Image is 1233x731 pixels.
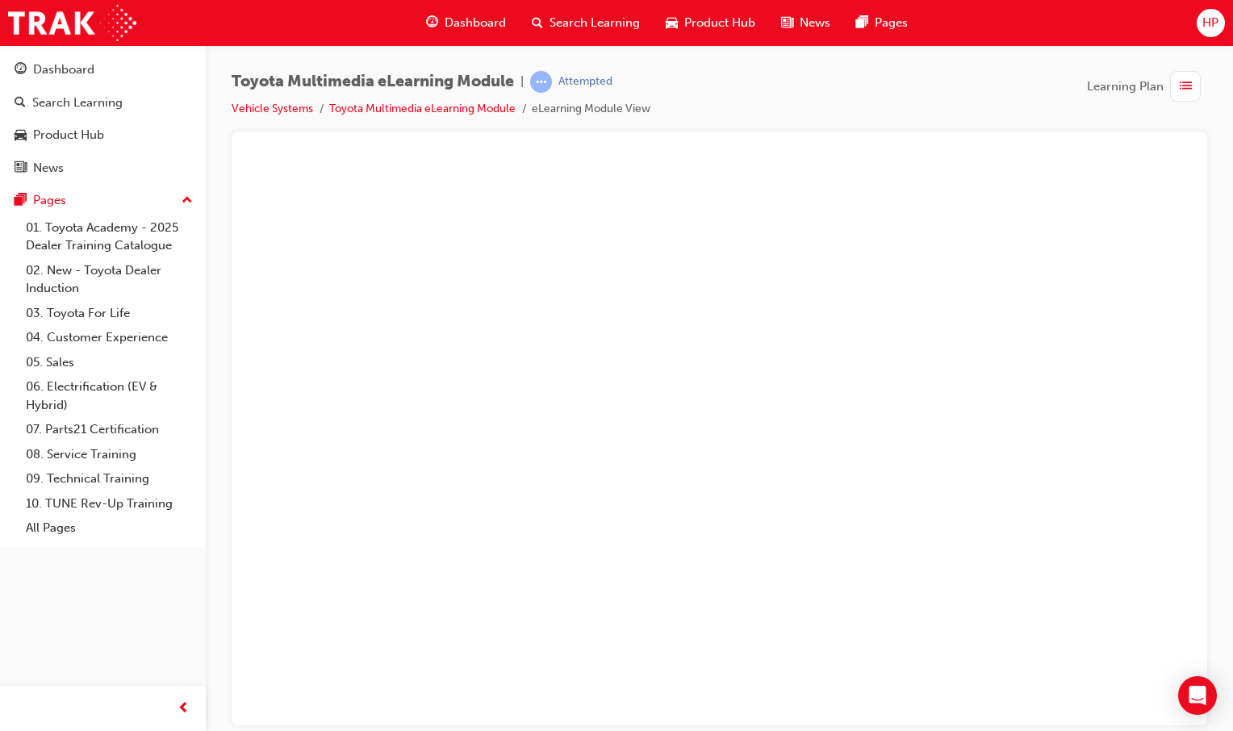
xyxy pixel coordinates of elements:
[19,258,199,301] a: 02. New - Toyota Dealer Induction
[520,73,524,91] span: |
[232,102,313,115] a: Vehicle Systems
[781,13,793,33] span: news-icon
[856,13,868,33] span: pages-icon
[6,88,199,118] a: Search Learning
[329,102,516,115] a: Toyota Multimedia eLearning Module
[15,194,27,208] span: pages-icon
[519,6,653,40] a: search-iconSearch Learning
[178,699,190,719] span: prev-icon
[666,13,678,33] span: car-icon
[426,13,438,33] span: guage-icon
[1197,9,1225,37] button: HP
[19,491,199,516] a: 10. TUNE Rev-Up Training
[653,6,768,40] a: car-iconProduct Hub
[32,94,123,112] div: Search Learning
[6,52,199,186] button: DashboardSearch LearningProduct HubNews
[532,13,543,33] span: search-icon
[33,126,104,144] div: Product Hub
[550,14,640,32] span: Search Learning
[8,5,136,41] img: Trak
[530,71,552,93] span: learningRecordVerb_ATTEMPT-icon
[1202,14,1218,32] span: HP
[445,14,506,32] span: Dashboard
[19,516,199,541] a: All Pages
[684,14,755,32] span: Product Hub
[6,186,199,215] button: Pages
[843,6,921,40] a: pages-iconPages
[413,6,519,40] a: guage-iconDashboard
[6,55,199,85] a: Dashboard
[1087,77,1164,96] span: Learning Plan
[19,374,199,417] a: 06. Electrification (EV & Hybrid)
[232,73,514,91] span: Toyota Multimedia eLearning Module
[182,190,193,211] span: up-icon
[19,215,199,258] a: 01. Toyota Academy - 2025 Dealer Training Catalogue
[768,6,843,40] a: news-iconNews
[15,63,27,77] span: guage-icon
[19,466,199,491] a: 09. Technical Training
[1087,71,1207,102] button: Learning Plan
[19,325,199,350] a: 04. Customer Experience
[33,159,64,178] div: News
[19,417,199,442] a: 07. Parts21 Certification
[33,61,94,79] div: Dashboard
[800,14,830,32] span: News
[875,14,908,32] span: Pages
[558,74,612,90] div: Attempted
[1180,77,1192,97] span: list-icon
[1178,676,1217,715] div: Open Intercom Messenger
[19,301,199,326] a: 03. Toyota For Life
[15,96,26,111] span: search-icon
[33,191,66,210] div: Pages
[6,120,199,150] a: Product Hub
[532,100,650,119] li: eLearning Module View
[19,442,199,467] a: 08. Service Training
[6,153,199,183] a: News
[15,128,27,143] span: car-icon
[19,350,199,375] a: 05. Sales
[15,161,27,176] span: news-icon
